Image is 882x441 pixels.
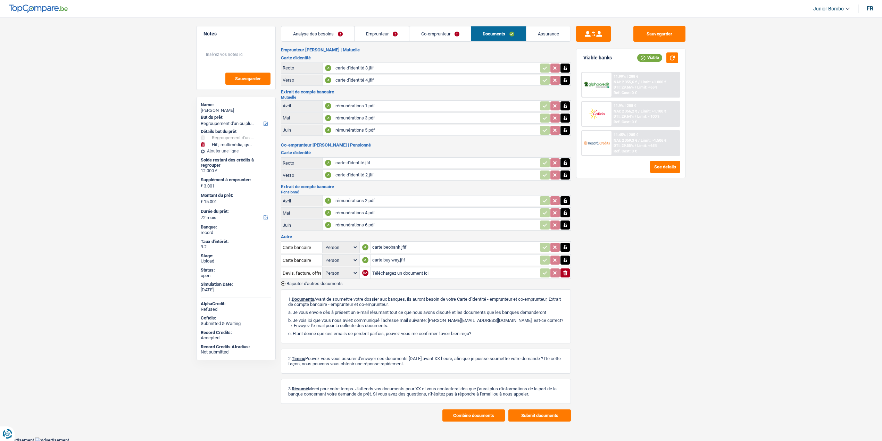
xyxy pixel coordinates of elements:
div: A [325,210,331,216]
span: Junior Bombo [813,6,844,12]
span: / [638,80,640,84]
button: Rajouter d'autres documents [281,281,343,286]
div: Submitted & Waiting [201,321,271,326]
div: 11.45% | 285 € [614,133,638,137]
div: AlphaCredit: [201,301,271,307]
img: Record Credits [584,136,609,149]
div: rémunérations 3.pdf [335,113,538,123]
div: Recto [283,65,321,70]
div: rémunérations 6.pdf [335,220,538,230]
div: 9.2 [201,244,271,250]
div: rémunérations 2.pdf [335,195,538,206]
label: But du prêt: [201,115,270,120]
span: / [638,109,640,114]
span: Sauvegarder [235,76,261,81]
span: Limit: <65% [637,143,657,148]
span: Limit: >1.506 € [641,138,666,143]
div: A [325,127,331,133]
div: Solde restant des crédits à regrouper [201,157,271,168]
div: Viable banks [583,55,612,61]
div: carte beobank.jfif [372,242,538,252]
div: carte d'identité 3.jfif [335,63,538,73]
div: A [362,257,368,263]
h3: Extrait de compte bancaire [281,184,571,189]
div: A [325,198,331,204]
div: Banque: [201,224,271,230]
span: Limit: >1.000 € [641,80,666,84]
div: Juin [283,127,321,133]
div: rémunérations 4.pdf [335,208,538,218]
div: Record Credits Atradius: [201,344,271,350]
label: Supplément à emprunter: [201,177,270,183]
div: Name: [201,102,271,108]
span: Limit: <100% [637,114,659,119]
span: Documents [292,297,314,302]
a: Assurance [526,26,571,41]
div: 11.9% | 288 € [614,103,636,108]
div: [DATE] [201,287,271,293]
div: Ref. Cost: 0 € [614,120,637,124]
div: carte buy way.jfif [372,255,538,265]
p: c. Etant donné que ces emails se perdent parfois, pouvez-vous me confirmer l’avoir bien reçu? [288,331,564,336]
div: Verso [283,173,321,178]
div: Avril [283,198,321,203]
p: a. Je vous envoie dès à présent un e-mail résumant tout ce que nous avons discuté et les doc... [288,310,564,315]
img: Cofidis [584,107,609,120]
button: Sauvegarder [633,26,685,42]
div: Accepted [201,335,271,341]
p: 3. Merci pour votre temps. J'attends vos documents pour XX et vous contacterai dès que j'aurai p... [288,386,564,397]
label: Durée du prêt: [201,209,270,214]
span: / [638,138,640,143]
div: Ref. Cost: 0 € [614,91,637,95]
a: Emprunteur [355,26,409,41]
div: A [325,115,331,121]
div: Not submitted [201,349,271,355]
div: Refused [201,307,271,312]
span: / [635,143,636,148]
span: € [201,199,203,205]
div: Mai [283,210,321,216]
p: b. Je vois ici que vous nous aviez communiqué l’adresse mail suivante: [PERSON_NAME][EMAIL_ADDRE... [288,318,564,328]
h5: Notes [203,31,268,37]
a: Documents [471,26,526,41]
div: Taux d'intérêt: [201,239,271,244]
div: 12.000 € [201,168,271,174]
span: DTI: 29.55% [614,143,634,148]
div: Viable [637,54,662,61]
button: Combine documents [442,409,505,422]
div: Verso [283,77,321,83]
span: Résumé [292,386,308,391]
a: Junior Bombo [808,3,850,15]
div: A [325,65,331,71]
label: Montant du prêt: [201,193,270,198]
div: Mai [283,115,321,120]
span: NAI: 2 356,2 € [614,109,637,114]
div: rémunérations 1.pdf [335,101,538,111]
div: Détails but du prêt [201,129,271,134]
span: Limit: >1.100 € [641,109,666,114]
h3: Carte d'identité [281,150,571,155]
h2: Mutuelle [281,95,571,99]
span: NAI: 2 355,6 € [614,80,637,84]
div: Ajouter une ligne [201,149,271,153]
div: Ref. Cost: 0 € [614,149,637,153]
span: / [635,114,636,119]
div: Recto [283,160,321,166]
img: TopCompare Logo [9,5,68,13]
div: fr [867,5,873,12]
div: Juin [283,223,321,228]
div: open [201,273,271,278]
p: 2. Pouvez-vous vous assurer d'envoyer ces documents [DATE] avant XX heure, afin que je puisse sou... [288,356,564,366]
div: Cofidis: [201,315,271,321]
div: A [325,172,331,178]
p: 1. Avant de soumettre votre dossier aux banques, ils auront besoin de votre Carte d'identité - em... [288,297,564,307]
a: Co-emprunteur [409,26,471,41]
span: Rajouter d'autres documents [286,281,343,286]
div: Status: [201,267,271,273]
div: A [325,222,331,228]
div: rémunérations 5.pdf [335,125,538,135]
div: carte d'identité 2.jfif [335,170,538,180]
span: Limit: <65% [637,85,657,90]
div: A [325,103,331,109]
div: Avril [283,103,321,108]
